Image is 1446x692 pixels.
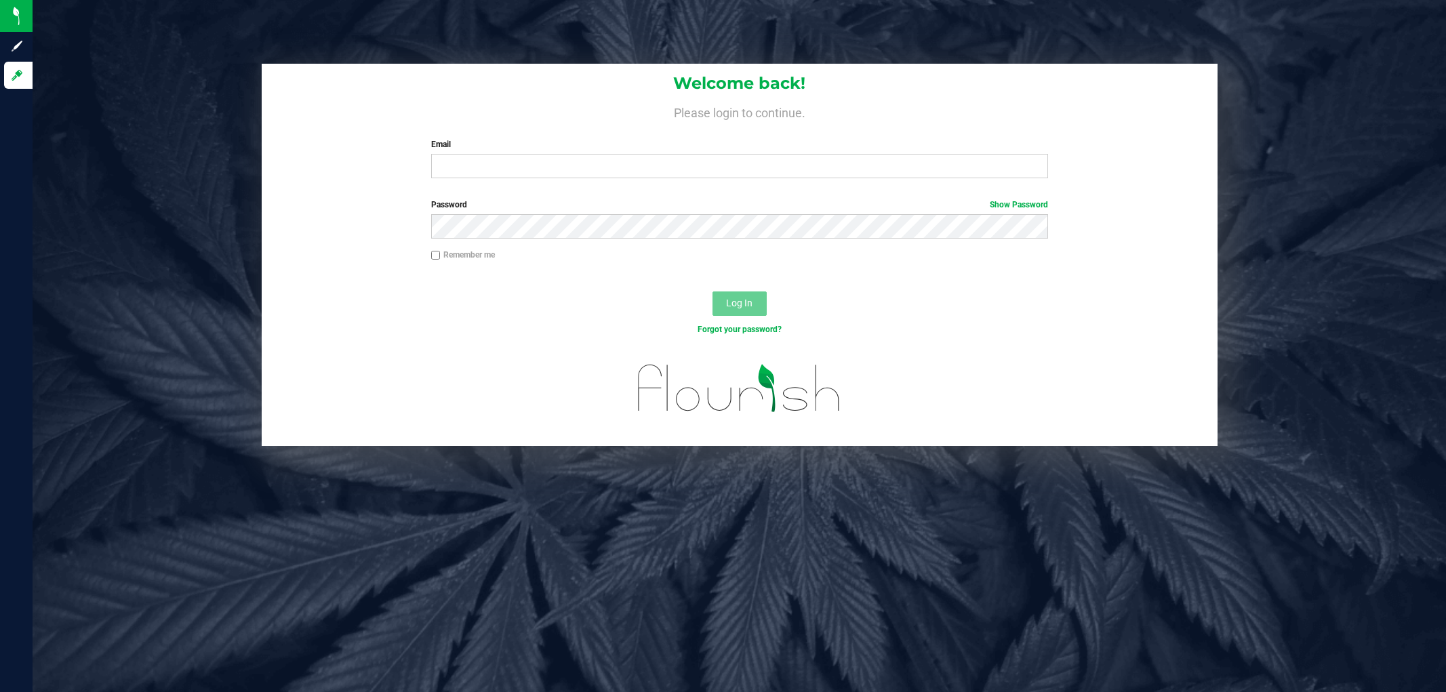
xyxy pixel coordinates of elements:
[262,103,1218,119] h4: Please login to continue.
[431,138,1048,150] label: Email
[712,291,767,316] button: Log In
[990,200,1048,209] a: Show Password
[698,325,782,334] a: Forgot your password?
[431,249,495,261] label: Remember me
[620,350,859,426] img: flourish_logo.svg
[10,39,24,53] inline-svg: Sign up
[431,200,467,209] span: Password
[726,298,752,308] span: Log In
[262,75,1218,92] h1: Welcome back!
[431,251,441,260] input: Remember me
[10,68,24,82] inline-svg: Log in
